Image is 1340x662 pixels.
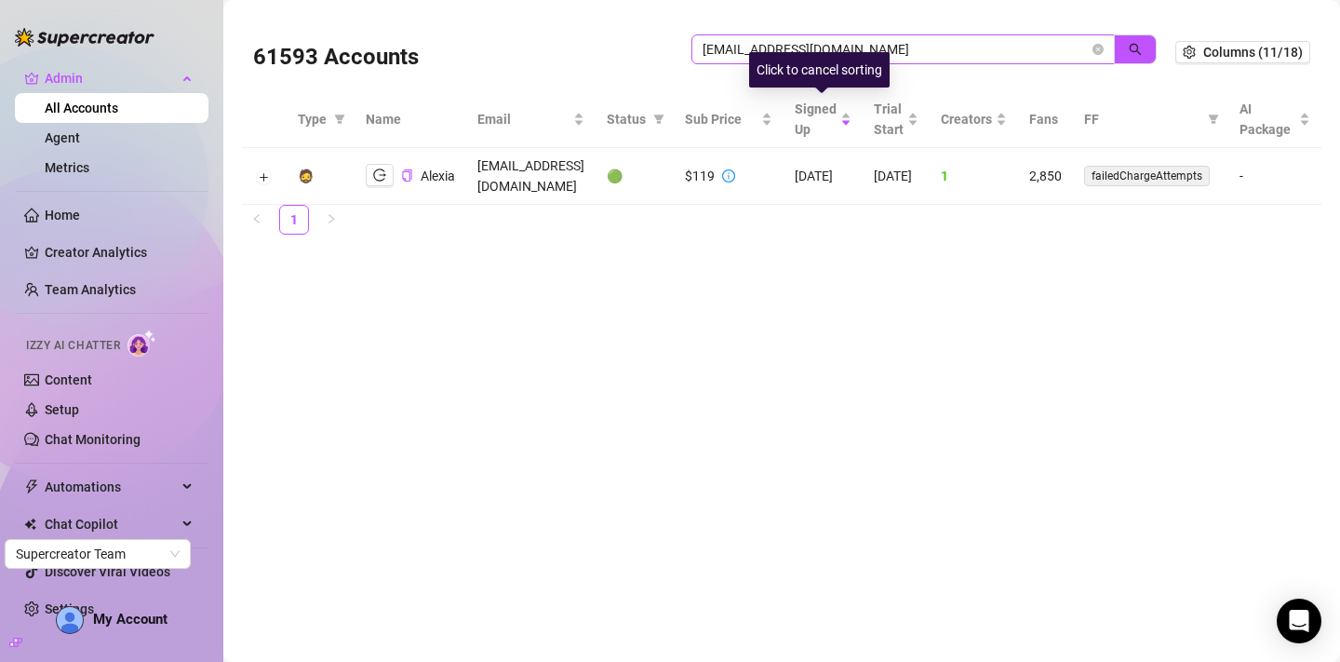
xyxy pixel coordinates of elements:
[941,109,992,129] span: Creators
[685,109,757,129] span: Sub Price
[703,39,1089,60] input: Search by UID / Name / Email / Creator Username
[298,166,314,186] div: 🧔
[251,213,262,224] span: left
[1204,105,1223,133] span: filter
[1228,148,1321,205] td: -
[1084,109,1200,129] span: FF
[355,91,466,148] th: Name
[24,480,39,494] span: thunderbolt
[242,205,272,235] li: Previous Page
[45,63,177,93] span: Admin
[784,148,863,205] td: [DATE]
[874,99,904,140] span: Trial Start
[45,282,136,297] a: Team Analytics
[279,205,309,235] li: 1
[45,130,80,145] a: Agent
[373,169,386,182] span: logout
[607,169,623,183] span: 🟢
[45,509,177,539] span: Chat Copilot
[45,432,141,447] a: Chat Monitoring
[316,205,346,235] li: Next Page
[45,237,194,267] a: Creator Analytics
[466,148,596,205] td: [EMAIL_ADDRESS][DOMAIN_NAME]
[257,169,272,184] button: Expand row
[45,372,92,387] a: Content
[1129,43,1142,56] span: search
[16,540,180,568] span: Supercreator Team
[1239,99,1295,140] span: AI Package
[45,564,170,579] a: Discover Viral Videos
[45,208,80,223] a: Home
[653,114,664,125] span: filter
[477,109,569,129] span: Email
[1277,599,1321,643] div: Open Intercom Messenger
[330,105,349,133] span: filter
[1084,166,1210,186] span: failedChargeAttempts
[93,611,167,628] span: My Account
[1228,91,1321,148] th: AI Package
[334,114,345,125] span: filter
[722,169,735,182] span: info-circle
[45,472,177,502] span: Automations
[784,91,863,148] th: Signed Up
[316,205,346,235] button: right
[685,166,715,186] div: $119
[674,91,784,148] th: Sub Price
[15,28,154,47] img: logo-BBDzfeDw.svg
[1018,91,1073,148] th: Fans
[401,169,413,182] span: copy
[24,518,36,531] img: Chat Copilot
[280,206,308,234] a: 1
[253,43,419,73] h3: 61593 Accounts
[298,109,327,129] span: Type
[57,607,83,633] img: AD_cMMTxCeTpmN1d5MnKJ1j-_uXZCpTKapSSqNGg4PyXtR_tCW7gZXTNmFz2tpVv9LSyNV7ff1CaS4f4q0HLYKULQOwoM5GQR...
[941,169,948,183] span: 1
[1092,44,1104,55] button: close-circle
[863,148,930,205] td: [DATE]
[9,636,22,649] span: build
[1203,45,1303,60] span: Columns (11/18)
[45,160,89,175] a: Metrics
[930,91,1018,148] th: Creators
[1208,114,1219,125] span: filter
[45,101,118,115] a: All Accounts
[421,169,455,183] span: Alexia
[1183,46,1196,59] span: setting
[1029,169,1062,183] span: 2,850
[466,91,596,148] th: Email
[366,164,394,186] button: logout
[24,71,39,86] span: crown
[650,105,668,133] span: filter
[242,205,272,235] button: left
[26,337,120,355] span: Izzy AI Chatter
[401,169,413,182] button: Copy Account UID
[863,91,930,148] th: Trial Start
[1175,41,1310,63] button: Columns (11/18)
[127,330,156,357] img: AI Chatter
[749,52,890,88] div: Click to cancel sorting
[45,402,79,417] a: Setup
[326,213,337,224] span: right
[795,99,837,140] span: Signed Up
[607,109,646,129] span: Status
[45,601,94,616] a: Settings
